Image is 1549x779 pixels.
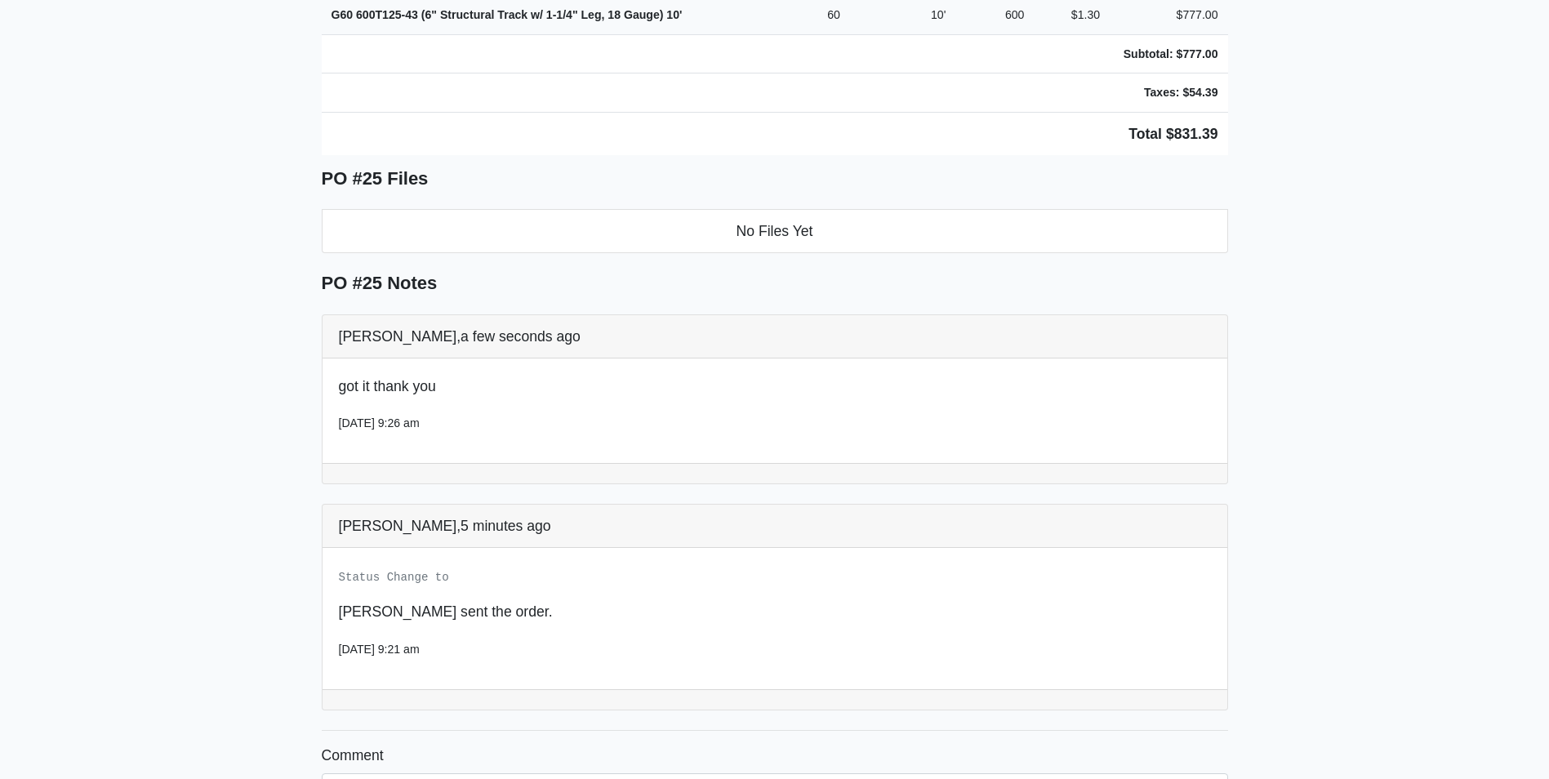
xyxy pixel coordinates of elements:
[339,603,553,620] span: [PERSON_NAME] sent the order.
[332,8,683,21] strong: G60 600T125-43 (6" Structural Track w/ 1-1/4" Leg, 18 Gauge)
[666,8,682,21] span: 10'
[339,416,420,430] small: [DATE] 9:26 am
[323,315,1227,358] div: [PERSON_NAME],
[339,571,449,584] small: Status Change to
[339,378,436,394] span: got it thank you
[322,209,1228,253] li: No Files Yet
[322,744,384,767] label: Comment
[339,643,420,656] small: [DATE] 9:21 am
[322,168,1228,189] h5: PO #25 Files
[322,273,1228,294] h5: PO #25 Notes
[931,8,946,21] span: 10'
[461,328,581,345] span: a few seconds ago
[322,112,1228,155] td: Total $831.39
[1110,73,1227,113] td: Taxes: $54.39
[323,505,1227,548] div: [PERSON_NAME],
[461,518,551,534] span: 5 minutes ago
[1110,34,1227,73] td: Subtotal: $777.00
